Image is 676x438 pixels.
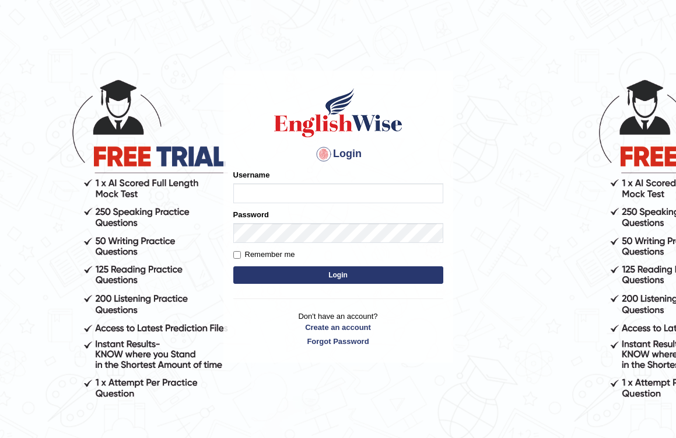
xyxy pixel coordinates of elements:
img: Logo of English Wise sign in for intelligent practice with AI [272,86,405,139]
input: Remember me [233,251,241,259]
a: Forgot Password [233,336,443,347]
label: Remember me [233,249,295,260]
p: Don't have an account? [233,311,443,347]
a: Create an account [233,322,443,333]
label: Username [233,169,270,180]
h4: Login [233,145,443,164]
button: Login [233,266,443,284]
label: Password [233,209,269,220]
